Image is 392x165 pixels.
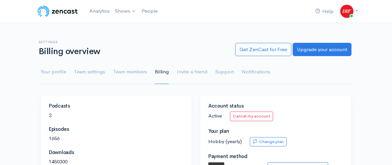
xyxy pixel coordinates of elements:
h4: Account status [208,103,343,109]
a: Billing [155,60,169,84]
a: Support [215,60,234,84]
h4: Payment method [208,154,343,159]
h4: Episodes [49,126,184,132]
a: Team settings [74,60,105,84]
h4: Podcasts [49,103,184,109]
h6: Settings [39,40,227,44]
p: 1656 [49,135,184,142]
h4: Downloads [49,150,184,155]
p: Active [208,112,343,121]
a: Upgrade your account [293,43,351,56]
a: Team members [113,60,147,84]
a: Shows [112,4,139,19]
a: Get ZenCast for Free [235,43,291,56]
img: ZenCast Logo [37,5,79,18]
a: Notifications [242,60,270,84]
a: Cancel my account [230,112,273,121]
p: Hobby (yearly) [208,137,343,147]
h1: Billing overview [39,47,227,56]
a: Analytics [87,4,112,18]
a: People [139,4,160,18]
a: Change plan [250,137,287,147]
a: Help [313,4,336,19]
h4: Your plan [208,128,343,134]
img: ... [340,5,353,18]
p: 2 [49,112,184,119]
a: Invite a friend [177,60,207,84]
a: Your profile [41,60,66,84]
